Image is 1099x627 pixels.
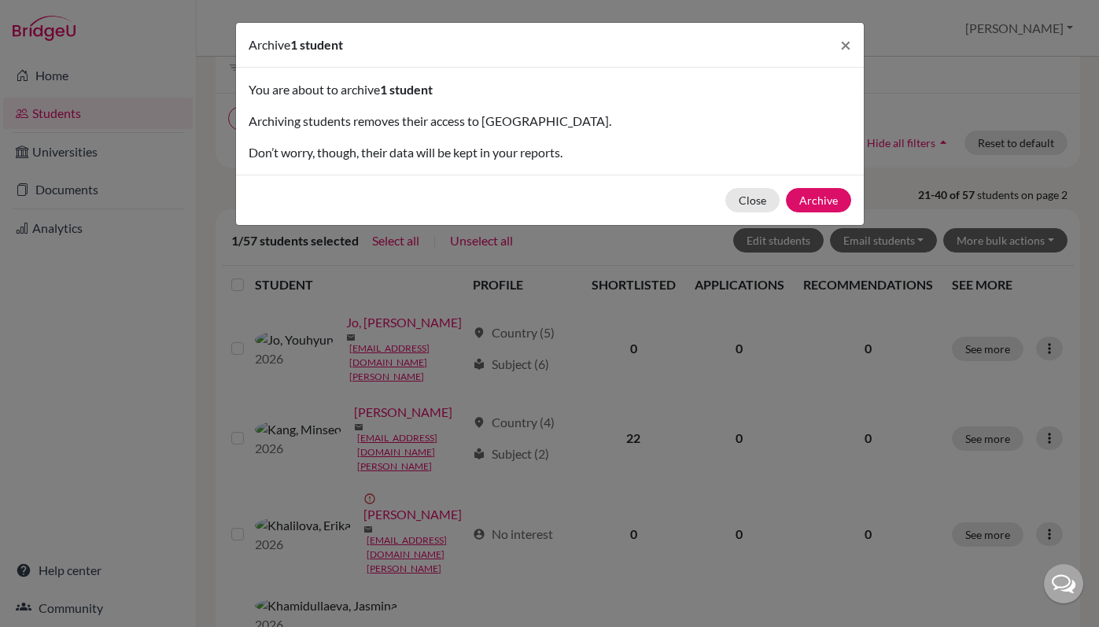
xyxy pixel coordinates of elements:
button: Close [725,188,780,212]
span: 1 student [380,82,433,97]
span: × [840,33,851,56]
button: Close [828,23,864,67]
p: You are about to archive [249,80,851,99]
p: Don’t worry, though, their data will be kept in your reports. [249,143,851,162]
span: Help [36,11,68,25]
button: Archive [786,188,851,212]
p: Archiving students removes their access to [GEOGRAPHIC_DATA]. [249,112,851,131]
span: Archive [249,37,290,52]
span: 1 student [290,37,343,52]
